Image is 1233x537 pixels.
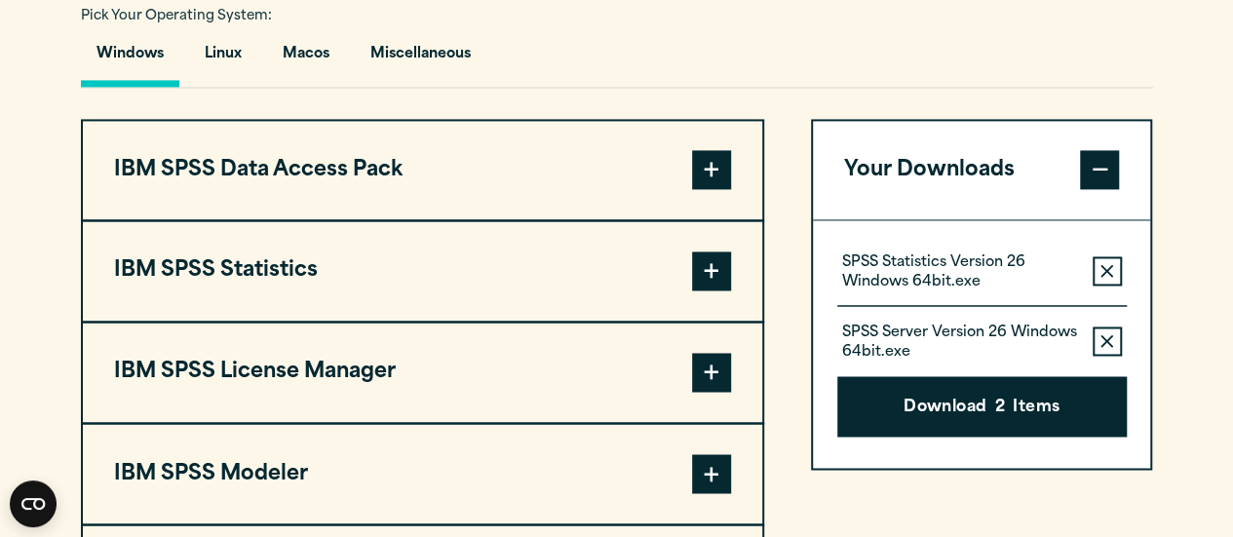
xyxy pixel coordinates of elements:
span: 2 [995,396,1005,421]
button: Open CMP widget [10,480,57,527]
button: IBM SPSS License Manager [83,323,762,422]
span: Pick Your Operating System: [81,10,272,22]
button: IBM SPSS Data Access Pack [83,121,762,220]
button: IBM SPSS Statistics [83,221,762,321]
button: Linux [189,31,257,87]
button: IBM SPSS Modeler [83,424,762,523]
button: Download2Items [837,376,1127,437]
button: Your Downloads [813,121,1151,220]
button: Miscellaneous [355,31,486,87]
div: Your Downloads [813,219,1151,468]
p: SPSS Statistics Version 26 Windows 64bit.exe [842,253,1077,292]
p: SPSS Server Version 26 Windows 64bit.exe [842,324,1077,363]
button: Macos [267,31,345,87]
button: Windows [81,31,179,87]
